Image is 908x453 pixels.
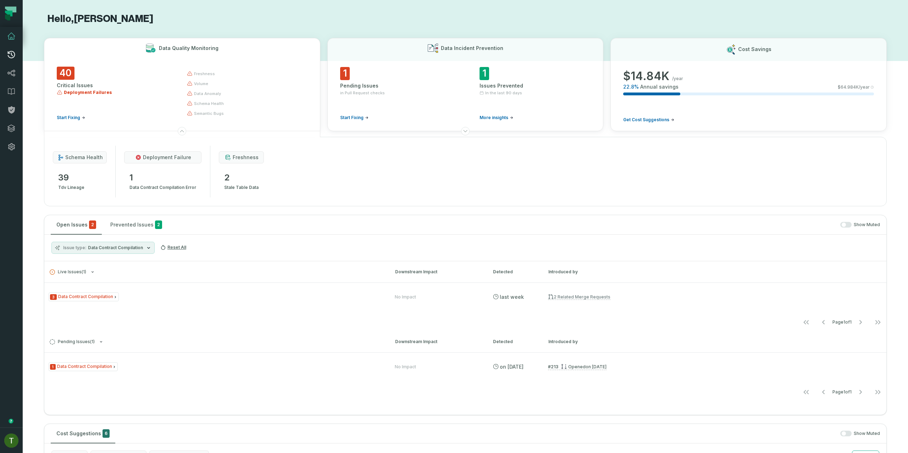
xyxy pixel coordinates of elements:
div: Detected [493,339,536,345]
a: Start Fixing [57,115,85,121]
div: Tooltip anchor [8,418,14,424]
nav: pagination [44,315,886,329]
div: Downstream Impact [395,269,480,275]
span: 2 [155,220,162,229]
button: Go to last page [869,385,886,399]
div: No Impact [395,294,416,300]
span: Pending Issues ( 1 ) [50,339,95,345]
span: schema health [194,101,224,106]
span: /year [672,76,683,82]
span: freshness [233,154,259,161]
span: $ 64.984K /year [838,84,870,90]
span: Start Fixing [57,115,80,121]
span: Start Fixing [340,115,364,121]
span: freshness [194,71,215,77]
h3: Data Incident Prevention [441,45,503,52]
span: Severity [50,364,56,370]
div: Downstream Impact [395,339,480,345]
ul: Page 1 of 1 [798,385,886,399]
span: Data Contract Compilation [88,245,143,251]
span: More insights [480,115,508,121]
span: data anomaly [194,91,221,96]
button: Reset All [157,242,189,253]
span: 40 [57,67,74,80]
span: $ 14.84K [623,69,669,83]
span: critical issues and errors combined [89,220,96,229]
span: 1 [480,67,489,80]
button: Go to previous page [815,315,832,329]
button: Cost Savings$14.84K/year22.8%Annual savings$64.984K/yearGet Cost Suggestions [610,38,887,131]
button: Go to next page [852,315,869,329]
div: Pending Issues [340,82,451,89]
button: Go to last page [869,315,886,329]
a: 2 related merge requests [548,294,610,300]
button: Go to next page [852,385,869,399]
relative-time: Sep 25, 2025, 2:01 AM GMT+3 [500,294,524,300]
div: Introduced by [548,339,612,345]
span: tdv lineage [58,183,84,192]
a: Get Cost Suggestions [623,117,674,123]
span: deployment failure [143,154,191,161]
span: Issue type [63,245,87,251]
span: Issue Type [49,292,119,301]
div: No Impact [395,364,416,370]
nav: pagination [44,385,886,399]
span: semantic bugs [194,111,224,116]
span: 1 [129,172,196,183]
span: in Pull Request checks [340,90,385,96]
span: data contract compilation error [129,183,196,192]
div: Critical Issues [57,82,174,89]
span: volume [194,81,208,86]
div: Issues Prevented [480,82,591,89]
button: Pending Issues(1) [50,339,382,345]
span: stale table data [224,183,259,192]
div: Live Issues(1) [44,283,886,331]
span: Issue Type [49,362,118,371]
div: Introduced by [548,269,612,275]
ul: Page 1 of 1 [798,315,886,329]
button: Cost Suggestions [51,424,115,443]
div: Pending Issues(1) [44,352,886,401]
button: Go to first page [798,315,815,329]
span: Severity [50,294,57,300]
span: 39 [58,172,84,183]
relative-time: Aug 6, 2025, 10:03 PM GMT+3 [586,364,607,369]
div: Show Muted [171,222,880,228]
div: Detected [493,269,536,275]
h3: Cost Savings [738,46,771,53]
button: Go to first page [798,385,815,399]
span: Deployment Failures [64,90,112,95]
a: #213Opened[DATE] 10:03:31 PM [548,364,607,370]
div: Show Muted [118,431,880,437]
span: schema health [65,154,103,161]
span: Live Issues ( 1 ) [50,269,86,275]
button: Go to previous page [815,385,832,399]
img: avatar of Tomer Galun [4,434,18,448]
button: Data Quality Monitoring40Critical IssuesDeployment FailuresStart Fixingfreshnessvolumedata anomal... [44,38,320,131]
button: Prevented Issues [105,215,168,234]
span: Annual savings [640,83,679,90]
button: Data Incident Prevention1Pending Issuesin Pull Request checksStart Fixing1Issues PreventedIn the ... [327,38,604,131]
span: 6 [103,429,110,438]
button: Issue typeData Contract Compilation [51,242,155,254]
h1: Hello, [PERSON_NAME] [44,13,887,25]
button: Open Issues [51,215,102,234]
span: In the last 90 days [485,90,522,96]
span: 2 [224,172,259,183]
a: Start Fixing [340,115,369,121]
span: Get Cost Suggestions [623,117,669,123]
span: 1 [340,67,350,80]
span: 22.8 % [623,83,639,90]
button: Live Issues(1) [50,269,382,275]
relative-time: Aug 7, 2025, 12:52 AM GMT+3 [500,364,524,370]
div: Opened [561,364,607,369]
a: More insights [480,115,513,121]
h3: Data Quality Monitoring [159,45,218,52]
